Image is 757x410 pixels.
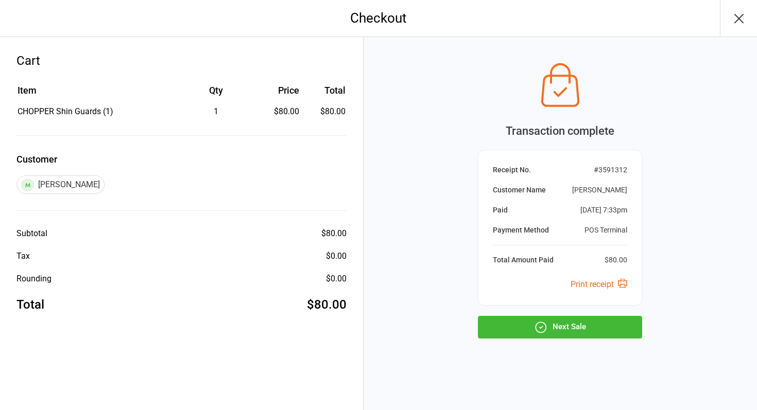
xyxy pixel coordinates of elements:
[584,225,627,236] div: POS Terminal
[18,83,177,104] th: Item
[16,250,30,262] div: Tax
[493,255,554,265] div: Total Amount Paid
[572,185,627,195] div: [PERSON_NAME]
[493,185,546,195] div: Customer Name
[16,227,47,240] div: Subtotal
[16,273,51,285] div: Rounding
[178,105,254,118] div: 1
[594,165,627,175] div: # 3591312
[16,152,347,166] label: Customer
[303,105,345,118] td: $80.00
[178,83,254,104] th: Qty
[478,122,642,139] div: Transaction complete
[478,316,642,338] button: Next Sale
[303,83,345,104] th: Total
[493,225,549,236] div: Payment Method
[326,250,347,262] div: $0.00
[307,295,347,314] div: $80.00
[18,106,113,116] span: CHOPPER Shin Guards (1)
[16,295,44,314] div: Total
[571,279,627,289] a: Print receipt
[16,175,105,194] div: [PERSON_NAME]
[326,273,347,285] div: $0.00
[493,205,508,216] div: Paid
[580,205,627,216] div: [DATE] 7:33pm
[493,165,531,175] div: Receipt No.
[321,227,347,240] div: $80.00
[16,51,347,70] div: Cart
[255,105,299,118] div: $80.00
[255,83,299,97] div: Price
[605,255,627,265] div: $80.00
